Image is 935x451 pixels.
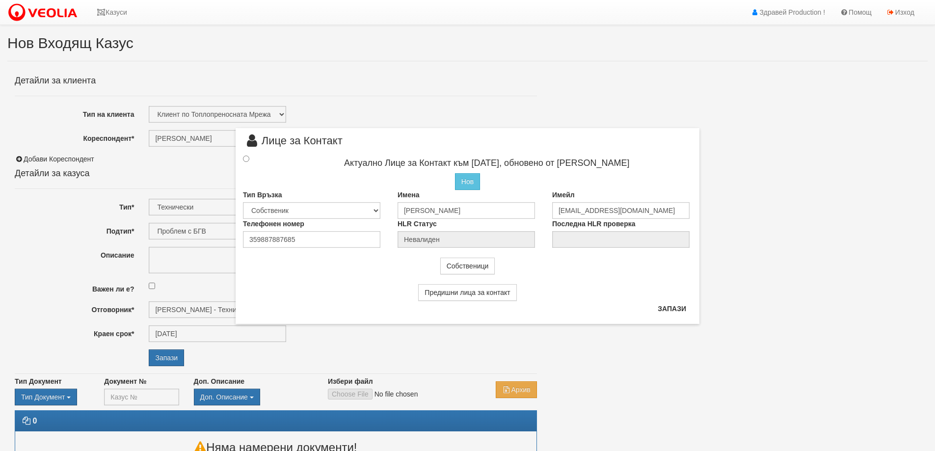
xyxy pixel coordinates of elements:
[398,202,535,219] input: Имена
[440,258,495,274] button: Собственици
[243,219,304,229] label: Телефонен номер
[243,190,282,200] label: Тип Връзка
[652,301,692,317] button: Запази
[552,202,690,219] input: Имейл
[282,159,692,168] h4: Актуално Лице за Контакт към [DATE], обновено от [PERSON_NAME]
[243,135,343,154] span: Лице за Контакт
[552,219,636,229] label: Последна HLR проверка
[398,190,419,200] label: Имена
[552,190,575,200] label: Имейл
[243,231,380,248] input: Телефонен номер
[7,2,82,23] img: VeoliaLogo.png
[398,219,437,229] label: HLR Статус
[418,284,516,301] button: Предишни лица за контакт
[455,173,480,190] button: Нов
